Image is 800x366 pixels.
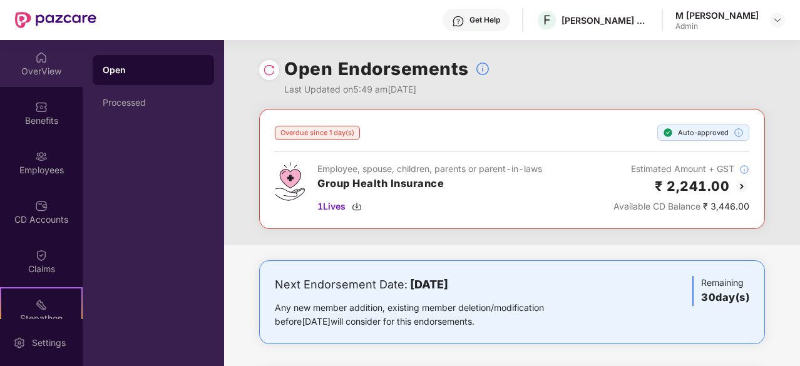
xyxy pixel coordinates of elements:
[701,290,749,306] h3: 30 day(s)
[657,125,749,141] div: Auto-approved
[263,64,275,76] img: svg+xml;base64,PHN2ZyBpZD0iUmVsb2FkLTMyeDMyIiB4bWxucz0iaHR0cDovL3d3dy53My5vcmcvMjAwMC9zdmciIHdpZH...
[35,249,48,262] img: svg+xml;base64,PHN2ZyBpZD0iQ2xhaW0iIHhtbG5zPSJodHRwOi8vd3d3LnczLm9yZy8yMDAwL3N2ZyIgd2lkdGg9IjIwIi...
[469,15,500,25] div: Get Help
[562,14,649,26] div: [PERSON_NAME] & [PERSON_NAME] Labs Private Limited
[35,200,48,212] img: svg+xml;base64,PHN2ZyBpZD0iQ0RfQWNjb3VudHMiIGRhdGEtbmFtZT0iQ0QgQWNjb3VudHMiIHhtbG5zPSJodHRwOi8vd3...
[35,101,48,113] img: svg+xml;base64,PHN2ZyBpZD0iQmVuZWZpdHMiIHhtbG5zPSJodHRwOi8vd3d3LnczLm9yZy8yMDAwL3N2ZyIgd2lkdGg9Ij...
[410,278,448,291] b: [DATE]
[284,55,469,83] h1: Open Endorsements
[452,15,464,28] img: svg+xml;base64,PHN2ZyBpZD0iSGVscC0zMngzMiIgeG1sbnM9Imh0dHA6Ly93d3cudzMub3JnLzIwMDAvc3ZnIiB3aWR0aD...
[28,337,69,349] div: Settings
[772,15,782,25] img: svg+xml;base64,PHN2ZyBpZD0iRHJvcGRvd24tMzJ4MzIiIHhtbG5zPSJodHRwOi8vd3d3LnczLm9yZy8yMDAwL3N2ZyIgd2...
[663,128,673,138] img: svg+xml;base64,PHN2ZyBpZD0iU3RlcC1Eb25lLTE2eDE2IiB4bWxucz0iaHR0cDovL3d3dy53My5vcmcvMjAwMC9zdmciIH...
[317,162,542,176] div: Employee, spouse, children, parents or parent-in-laws
[35,150,48,163] img: svg+xml;base64,PHN2ZyBpZD0iRW1wbG95ZWVzIiB4bWxucz0iaHR0cDovL3d3dy53My5vcmcvMjAwMC9zdmciIHdpZHRoPS...
[103,98,204,108] div: Processed
[317,200,346,213] span: 1 Lives
[13,337,26,349] img: svg+xml;base64,PHN2ZyBpZD0iU2V0dGluZy0yMHgyMCIgeG1sbnM9Imh0dHA6Ly93d3cudzMub3JnLzIwMDAvc3ZnIiB3aW...
[15,12,96,28] img: New Pazcare Logo
[317,176,542,192] h3: Group Health Insurance
[475,61,490,76] img: svg+xml;base64,PHN2ZyBpZD0iSW5mb18tXzMyeDMyIiBkYXRhLW5hbWU9IkluZm8gLSAzMngzMiIgeG1sbnM9Imh0dHA6Ly...
[655,176,729,196] h2: ₹ 2,241.00
[1,312,81,325] div: Stepathon
[613,200,749,213] div: ₹ 3,446.00
[103,64,204,76] div: Open
[35,51,48,64] img: svg+xml;base64,PHN2ZyBpZD0iSG9tZSIgeG1sbnM9Imh0dHA6Ly93d3cudzMub3JnLzIwMDAvc3ZnIiB3aWR0aD0iMjAiIG...
[613,162,749,176] div: Estimated Amount + GST
[275,276,583,293] div: Next Endorsement Date:
[675,21,759,31] div: Admin
[352,201,362,211] img: svg+xml;base64,PHN2ZyBpZD0iRG93bmxvYWQtMzJ4MzIiIHhtbG5zPSJodHRwOi8vd3d3LnczLm9yZy8yMDAwL3N2ZyIgd2...
[275,301,583,328] div: Any new member addition, existing member deletion/modification before [DATE] will consider for th...
[613,201,700,211] span: Available CD Balance
[284,83,490,96] div: Last Updated on 5:49 am[DATE]
[692,276,749,306] div: Remaining
[35,298,48,311] img: svg+xml;base64,PHN2ZyB4bWxucz0iaHR0cDovL3d3dy53My5vcmcvMjAwMC9zdmciIHdpZHRoPSIyMSIgaGVpZ2h0PSIyMC...
[675,9,759,21] div: M [PERSON_NAME]
[734,179,749,194] img: svg+xml;base64,PHN2ZyBpZD0iQmFjay0yMHgyMCIgeG1sbnM9Imh0dHA6Ly93d3cudzMub3JnLzIwMDAvc3ZnIiB3aWR0aD...
[275,162,305,201] img: svg+xml;base64,PHN2ZyB4bWxucz0iaHR0cDovL3d3dy53My5vcmcvMjAwMC9zdmciIHdpZHRoPSI0Ny43MTQiIGhlaWdodD...
[543,13,551,28] span: F
[734,128,744,138] img: svg+xml;base64,PHN2ZyBpZD0iSW5mb18tXzMyeDMyIiBkYXRhLW5hbWU9IkluZm8gLSAzMngzMiIgeG1sbnM9Imh0dHA6Ly...
[275,126,360,140] div: Overdue since 1 day(s)
[739,165,749,175] img: svg+xml;base64,PHN2ZyBpZD0iSW5mb18tXzMyeDMyIiBkYXRhLW5hbWU9IkluZm8gLSAzMngzMiIgeG1sbnM9Imh0dHA6Ly...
